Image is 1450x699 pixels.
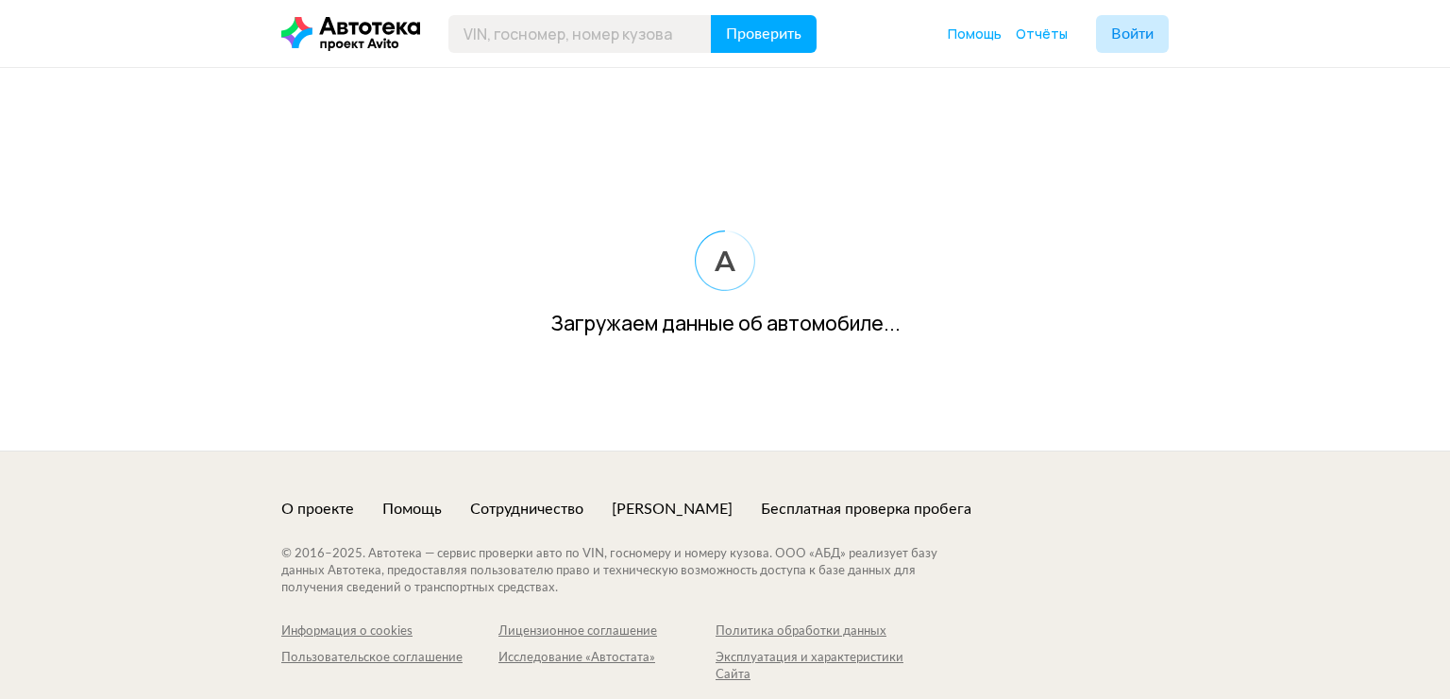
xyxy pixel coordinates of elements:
[498,650,716,684] a: Исследование «Автостата»
[281,623,498,640] a: Информация о cookies
[382,499,442,520] a: Помощь
[448,15,712,53] input: VIN, госномер, номер кузова
[281,650,498,684] a: Пользовательское соглашение
[716,623,933,640] a: Политика обработки данных
[761,499,971,520] a: Бесплатная проверка пробега
[281,499,354,520] a: О проекте
[498,650,716,667] div: Исследование «Автостата»
[1016,25,1068,43] a: Отчёты
[1016,25,1068,43] span: Отчёты
[281,650,498,667] div: Пользовательское соглашение
[470,499,583,520] a: Сотрудничество
[612,499,733,520] a: [PERSON_NAME]
[1111,26,1154,42] span: Войти
[726,26,801,42] span: Проверить
[716,650,933,684] a: Эксплуатация и характеристики Сайта
[281,546,975,597] div: © 2016– 2025 . Автотека — сервис проверки авто по VIN, госномеру и номеру кузова. ООО «АБД» реали...
[1096,15,1169,53] button: Войти
[948,25,1002,43] a: Помощь
[711,15,817,53] button: Проверить
[948,25,1002,43] span: Помощь
[498,623,716,640] a: Лицензионное соглашение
